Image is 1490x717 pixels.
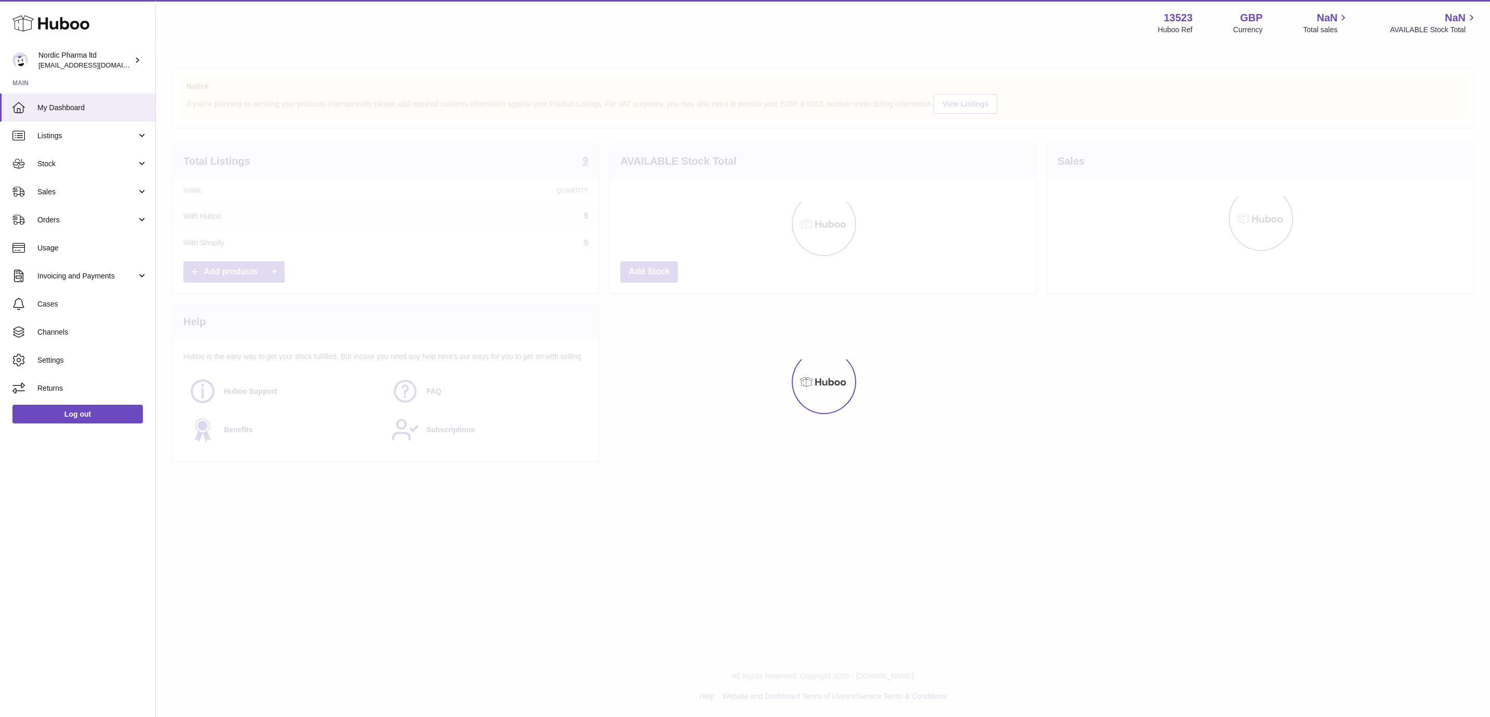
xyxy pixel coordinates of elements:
span: Cases [37,299,148,309]
a: NaN Total sales [1303,11,1349,35]
div: Currency [1233,25,1263,35]
div: Nordic Pharma ltd [38,50,132,70]
span: Total sales [1303,25,1349,35]
span: My Dashboard [37,103,148,113]
div: Huboo Ref [1158,25,1193,35]
strong: 13523 [1164,11,1193,25]
a: NaN AVAILABLE Stock Total [1390,11,1478,35]
span: Channels [37,327,148,337]
span: Invoicing and Payments [37,271,137,281]
span: Usage [37,243,148,253]
span: Listings [37,131,137,141]
span: Returns [37,383,148,393]
img: internalAdmin-13523@internal.huboo.com [12,52,28,68]
strong: GBP [1240,11,1262,25]
span: NaN [1316,11,1337,25]
span: Stock [37,159,137,169]
span: Sales [37,187,137,197]
span: AVAILABLE Stock Total [1390,25,1478,35]
span: NaN [1445,11,1466,25]
span: Settings [37,355,148,365]
span: [EMAIL_ADDRESS][DOMAIN_NAME] [38,61,153,69]
a: Log out [12,405,143,423]
span: Orders [37,215,137,225]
